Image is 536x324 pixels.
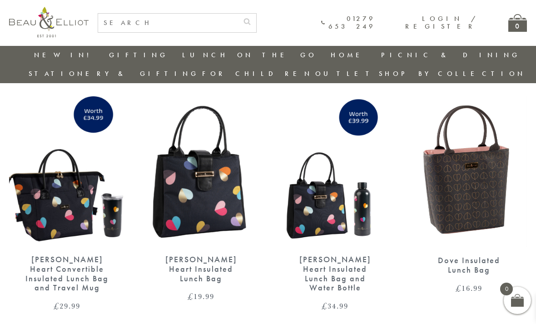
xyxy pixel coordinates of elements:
a: Stationery & Gifting [29,69,199,78]
a: Outlet [315,69,376,78]
span: 0 [500,283,513,295]
div: [PERSON_NAME] Heart Convertible Insulated Lunch Bag and Travel Mug [25,255,109,293]
a: Emily Heart Insulated Lunch Bag [PERSON_NAME] Heart Insulated Lunch Bag £19.99 [143,96,259,300]
a: New in! [34,50,95,60]
a: Emily Heart Insulated Lunch Bag and Water Bottle [PERSON_NAME] Heart Insulated Lunch Bag and Wate... [277,96,393,310]
a: Emily Heart Convertible Lunch Bag and Travel Mug [PERSON_NAME] Heart Convertible Insulated Lunch ... [9,96,125,310]
a: 01279 653 249 [321,15,376,31]
a: Dove Insulated Lunch Bag Dove Insulated Lunch Bag £16.99 [411,96,527,292]
a: For Children [202,69,313,78]
a: Lunch On The Go [182,50,317,60]
bdi: 29.99 [54,300,80,311]
div: Dove Insulated Lunch Bag [427,256,511,274]
span: £ [456,283,462,294]
a: Picnic & Dining [381,50,520,60]
bdi: 19.99 [188,291,214,302]
img: logo [9,7,89,37]
div: [PERSON_NAME] Heart Insulated Lunch Bag [159,255,243,283]
a: Home [331,50,367,60]
a: Shop by collection [379,69,526,78]
bdi: 16.99 [456,283,482,294]
span: £ [54,300,60,311]
img: Emily Heart Insulated Lunch Bag and Water Bottle [277,96,393,246]
a: Gifting [109,50,168,60]
span: £ [322,300,328,311]
a: 0 [508,14,527,32]
img: Dove Insulated Lunch Bag [411,96,527,247]
span: £ [188,291,194,302]
a: Login / Register [405,14,476,31]
img: Emily Heart Insulated Lunch Bag [143,96,259,246]
input: SEARCH [98,14,238,32]
bdi: 34.99 [322,300,348,311]
img: Emily Heart Convertible Lunch Bag and Travel Mug [9,96,125,246]
div: [PERSON_NAME] Heart Insulated Lunch Bag and Water Bottle [293,255,377,293]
